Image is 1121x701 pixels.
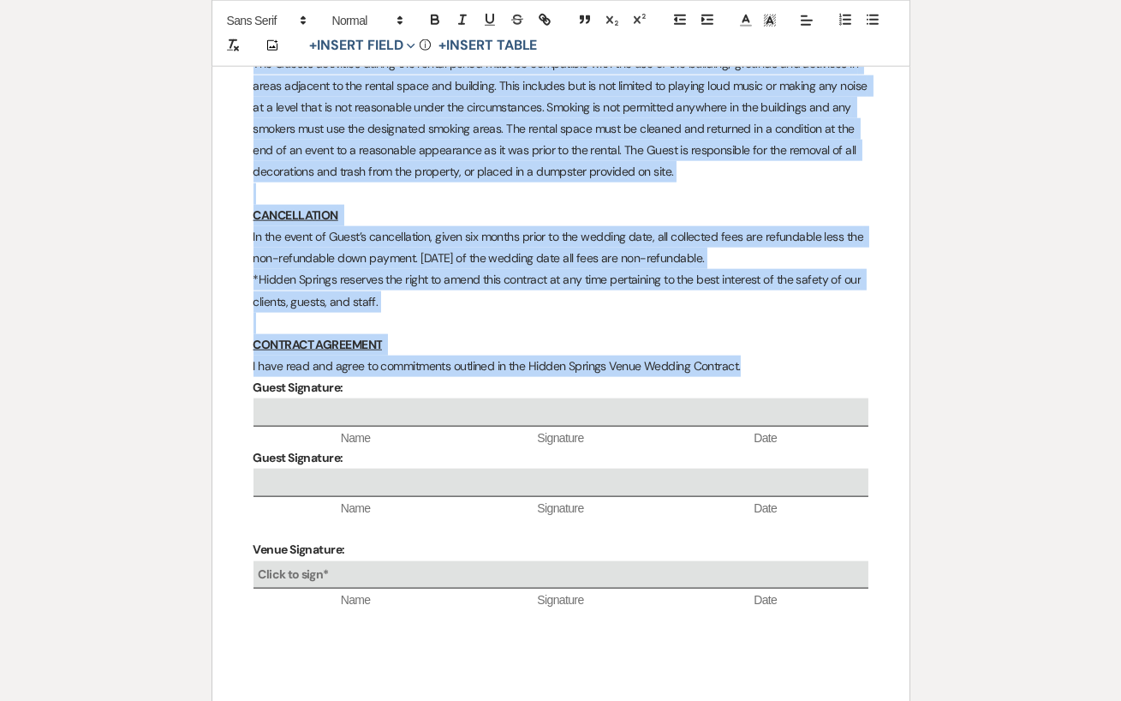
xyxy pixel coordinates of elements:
[253,337,383,352] u: CONTRACT AGREEMENT
[734,10,758,31] span: Text Color
[795,10,819,31] span: Alignment
[253,430,458,447] span: Name
[758,10,782,31] span: Text Background Color
[304,36,422,57] button: Insert Field
[253,380,343,395] strong: Guest Signature:
[432,36,543,57] button: +Insert Table
[253,53,868,183] p: The Guest’s activities during the rental period must be compatible with the use of the building/ ...
[458,500,663,518] span: Signature
[458,430,663,447] span: Signature
[663,500,868,518] span: Date
[253,356,868,377] p: I have read and agree to commitments outlined in the Hidden Springs Venue Wedding Contract.
[325,10,408,31] span: Header Formats
[253,207,338,223] u: CANCELLATION
[253,450,343,465] strong: Guest Signature:
[253,542,345,557] strong: Venue Signature:
[663,592,868,609] span: Date
[253,592,458,609] span: Name
[253,226,868,269] p: In the event of Guest’s cancellation, given six months prior to the wedding date, all collected f...
[253,269,868,312] p: *Hidden Springs reserves the right to amend this contract at any time pertaining to the best inte...
[310,39,318,53] span: +
[259,566,329,582] b: Click to sign*
[438,39,446,53] span: +
[458,592,663,609] span: Signature
[253,500,458,518] span: Name
[663,430,868,447] span: Date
